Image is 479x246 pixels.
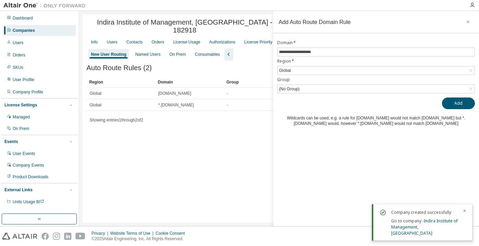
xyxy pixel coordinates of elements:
label: Domain [277,40,475,46]
img: Altair One [3,2,89,9]
div: Users [107,39,117,45]
div: Events [4,139,18,144]
div: Global [278,67,292,74]
img: youtube.svg [75,233,85,240]
div: On Prem [13,126,29,131]
div: License Priority [244,39,272,45]
div: License Settings [4,102,37,108]
span: *.[DOMAIN_NAME] [158,102,194,108]
img: instagram.svg [53,233,60,240]
div: User Events [13,151,35,156]
span: - [227,91,228,96]
div: Add Auto Route Domain Rule [279,19,351,25]
span: - [227,102,228,108]
span: Global [90,91,102,96]
div: Company Events [13,163,44,168]
span: Go to company - [391,218,458,236]
div: Managed [13,114,30,120]
div: Users [13,40,23,46]
div: External Links [4,187,33,193]
div: Product Downloads [13,174,48,180]
div: Group [226,77,452,88]
div: Global [278,66,475,75]
a: Indira Institute of Management, [GEOGRAPHIC_DATA] [391,218,458,236]
div: Info [91,39,98,45]
div: Region [89,77,152,88]
div: Authorizations [209,39,235,45]
div: Wildcards can be used, e.g. a rule for [DOMAIN_NAME] would not match [DOMAIN_NAME] but *.[DOMAIN_... [277,115,475,126]
div: Orders [13,52,25,58]
div: Company Profile [13,89,43,95]
span: [DOMAIN_NAME] [158,91,191,96]
label: Region [277,59,475,64]
p: © 2025 Altair Engineering, Inc. All Rights Reserved. [92,236,189,242]
label: Group [277,77,475,82]
div: Consumables [195,52,220,57]
span: Auto Route Rules (2) [86,64,152,72]
div: Domain [158,77,221,88]
div: Privacy [92,231,110,236]
div: (No Group) [278,85,475,93]
span: Units Usage BI [13,199,44,204]
div: SKUs [13,65,23,70]
span: Indira Institute of Management, [GEOGRAPHIC_DATA] - 182918 [86,18,283,34]
img: linkedin.svg [64,233,71,240]
button: Add [442,98,475,109]
div: On Prem [170,52,186,57]
img: facebook.svg [42,233,49,240]
span: Global [90,102,102,108]
div: User Profile [13,77,34,82]
div: New User Routing [91,52,126,57]
div: License Usage [173,39,200,45]
div: Company created successfully [391,208,458,217]
div: (No Group) [278,85,301,93]
div: Named Users [135,52,160,57]
div: Orders [152,39,164,45]
div: Dashboard [13,15,33,21]
div: Cookie Consent [155,231,189,236]
span: Showing entries 1 through 2 of 2 [90,118,143,122]
img: altair_logo.svg [2,233,37,240]
div: Contacts [126,39,142,45]
div: Website Terms of Use [110,231,155,236]
div: Companies [13,28,35,33]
